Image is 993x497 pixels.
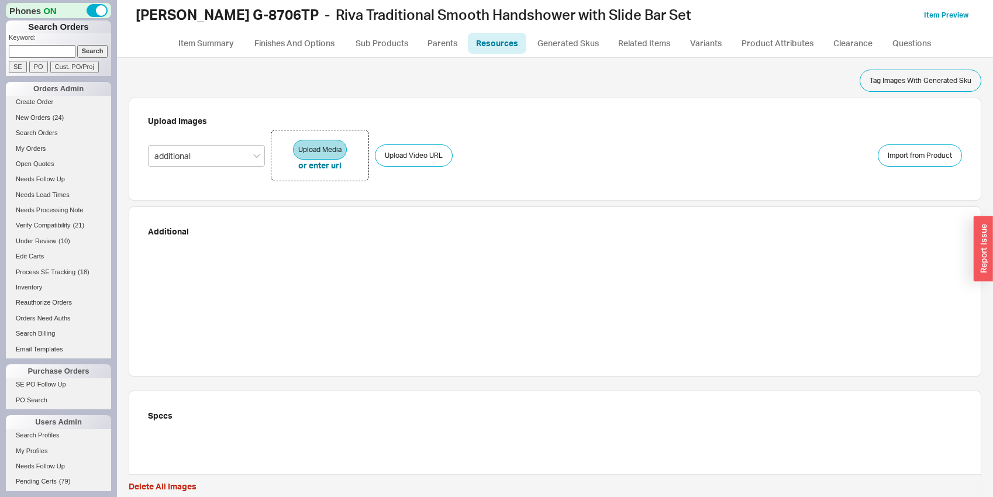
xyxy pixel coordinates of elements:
input: Cust. PO/Proj [50,61,99,73]
span: ( 18 ) [78,268,89,275]
a: Under Review(10) [6,235,111,247]
a: Orders Need Auths [6,312,111,325]
a: Generated Skus [529,33,607,54]
button: Upload Video URL [375,144,453,167]
b: Additional [148,226,962,237]
a: Process SE Tracking(18) [6,266,111,278]
button: Delete All Images [129,480,196,492]
p: Keyword: [9,33,111,45]
a: Needs Follow Up [6,173,111,185]
a: Open Quotes [6,158,111,170]
span: Import from Product [888,149,952,163]
svg: open menu [253,154,260,158]
a: Pending Certs(79) [6,475,111,488]
div: Orders Admin [6,82,111,96]
div: Users Admin [6,415,111,429]
a: Verify Compatibility(21) [6,219,111,232]
span: - [325,6,330,23]
a: My Profiles [6,445,111,457]
a: Related Items [609,33,679,54]
a: PO Search [6,394,111,406]
span: Needs Processing Note [16,206,84,213]
a: Inventory [6,281,111,294]
a: SE PO Follow Up [6,378,111,391]
input: PO [29,61,48,73]
a: Questions [883,33,940,54]
span: ( 24 ) [53,114,64,121]
span: New Orders [16,114,50,121]
a: Clearance [825,33,881,54]
a: Finishes And Options [244,33,344,54]
h5: Upload Images [148,117,962,125]
span: ( 79 ) [59,478,71,485]
span: Upload Video URL [385,149,443,163]
a: Sub Products [347,33,416,54]
span: Needs Follow Up [16,463,65,470]
button: Upload Media [293,140,347,160]
a: Needs Lead Times [6,189,111,201]
div: Phones [6,3,111,18]
b: [PERSON_NAME] G-8706TP [136,6,319,23]
a: Item Preview [924,11,968,19]
a: Item Summary [170,33,242,54]
a: Variants [681,33,730,54]
a: Parents [419,33,466,54]
span: Riva Traditional Smooth Handshower with Slide Bar Set [336,6,691,23]
b: Specs [148,410,962,422]
button: or enter url [298,160,342,171]
a: New Orders(24) [6,112,111,124]
a: Email Templates [6,343,111,356]
h1: Search Orders [6,20,111,33]
button: Import from Product [878,144,962,167]
span: Process SE Tracking [16,268,75,275]
span: ( 10 ) [58,237,70,244]
input: Search [77,45,108,57]
a: Needs Processing Note [6,204,111,216]
a: Needs Follow Up [6,460,111,472]
a: Create Order [6,96,111,108]
a: Reauthorize Orders [6,296,111,309]
span: Verify Compatibility [16,222,71,229]
a: Search Profiles [6,429,111,441]
span: ON [43,5,57,17]
button: Tag Images With Generated Sku [860,70,981,92]
a: Search Orders [6,127,111,139]
a: Edit Carts [6,250,111,263]
span: Pending Certs [16,478,57,485]
input: SE [9,61,27,73]
span: Needs Follow Up [16,175,65,182]
a: My Orders [6,143,111,155]
span: Upload Media [298,143,342,157]
a: Search Billing [6,327,111,340]
a: Resources [468,33,526,54]
span: ( 21 ) [73,222,85,229]
a: Product Attributes [733,33,822,54]
div: Purchase Orders [6,364,111,378]
input: Select Image Type [148,145,265,167]
span: Tag Images With Generated Sku [870,74,971,88]
span: Under Review [16,237,56,244]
